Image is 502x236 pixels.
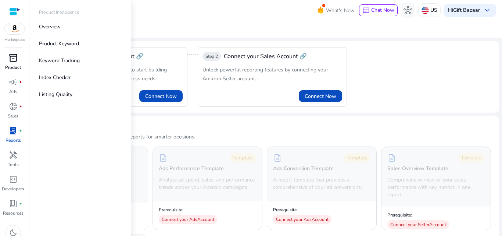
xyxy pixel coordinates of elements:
[9,53,18,62] span: inventory_2
[299,90,342,102] button: Connect Now
[273,166,334,172] h5: Ads Conversion Template
[8,161,19,168] p: Tools
[483,6,492,15] span: keyboard_arrow_down
[8,113,18,119] p: Sales
[19,81,22,84] span: fiber_manual_record
[229,153,256,163] div: Template
[273,154,282,162] span: description
[9,151,18,159] span: handyman
[404,6,412,15] span: hub
[430,4,437,17] p: US
[6,137,21,144] p: Reports
[159,176,256,191] p: Analyze ad spend, sales, and performance trends across your Amazon campaigns.
[273,215,331,224] div: Connect your Ads Account
[159,215,217,224] div: Connect your Ads Account
[9,175,18,184] span: code_blocks
[9,102,18,111] span: donut_small
[39,91,72,98] p: Listing Quality
[362,7,370,14] span: chat
[387,220,449,229] div: Connect your Seller Account
[9,78,18,87] span: campaign
[273,207,331,213] p: Prerequisite:
[145,92,177,100] span: Connect Now
[3,210,24,216] p: Resources
[224,52,307,61] span: Connect your Sales Account 🔗
[159,207,217,213] p: Prerequisite:
[39,9,79,15] p: Product Intelligence
[448,8,480,13] p: Hi
[359,4,398,16] button: chatChat Now
[39,74,71,81] p: Index Checker
[19,129,22,132] span: fiber_manual_record
[5,64,21,71] p: Product
[205,53,218,59] span: Step 2
[273,176,370,191] p: A report template that provides a comprehensive of your ad conversions.
[19,202,22,205] span: fiber_manual_record
[9,126,18,135] span: lab_profile
[2,186,24,192] p: Developers
[19,105,22,108] span: fiber_manual_record
[9,88,17,95] p: Ads
[453,7,480,14] b: Gift Bazaar
[387,154,396,162] span: description
[401,3,415,18] button: hub
[159,154,168,162] span: description
[422,7,429,14] img: us.svg
[326,4,355,17] span: What's New
[387,212,449,218] p: Prerequisite:
[39,57,80,64] p: Keyword Tracking
[202,66,328,82] span: Unlock powerful reporting features by connecting your Amazon Seller account.
[344,153,370,163] div: Template
[5,23,25,34] img: amazon.svg
[159,166,224,172] h5: Ads Performance Template
[387,176,485,198] p: Comprehensive view of your sales performance with key metrics in one report.
[305,92,336,100] span: Connect Now
[4,37,25,43] p: Marketplace
[458,153,485,163] div: Template
[371,7,394,14] span: Chat Now
[39,40,79,47] p: Product Keyword
[9,199,18,208] span: book_4
[387,166,448,172] h5: Sales Overview Template
[39,23,61,31] p: Overview
[139,90,183,102] button: Connect Now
